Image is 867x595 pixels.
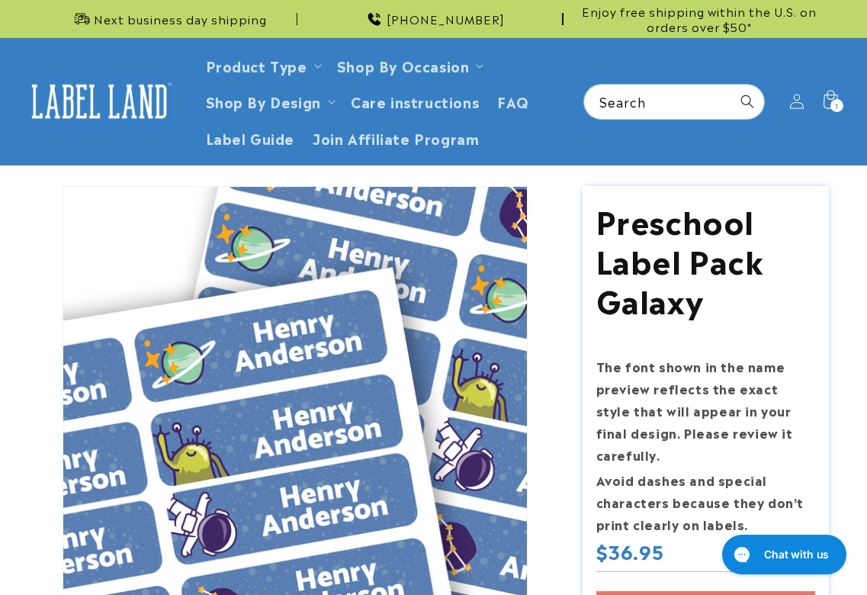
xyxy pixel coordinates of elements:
[596,357,793,463] strong: The font shown in the name preview reflects the exact style that will appear in your final design...
[328,47,490,83] summary: Shop By Occasion
[206,129,295,146] span: Label Guide
[596,539,664,563] span: $36.95
[303,120,488,156] a: Join Affiliate Program
[197,83,342,119] summary: Shop By Design
[351,92,479,110] span: Care instructions
[570,4,829,34] span: Enjoy free shipping within the U.S. on orders over $50*
[23,78,175,125] img: Label Land
[337,56,470,74] span: Shop By Occasion
[596,471,804,533] strong: Avoid dashes and special characters because they don’t print clearly on labels.
[387,11,505,27] span: [PHONE_NUMBER]
[197,120,304,156] a: Label Guide
[731,85,764,118] button: Search
[342,83,488,119] a: Care instructions
[206,91,321,111] a: Shop By Design
[94,11,267,27] span: Next business day shipping
[18,72,181,130] a: Label Land
[497,92,529,110] span: FAQ
[835,99,839,112] span: 1
[197,47,328,83] summary: Product Type
[313,129,479,146] span: Join Affiliate Program
[596,200,816,319] h1: Preschool Label Pack Galaxy
[206,55,307,76] a: Product Type
[714,529,852,580] iframe: Gorgias live chat messenger
[488,83,538,119] a: FAQ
